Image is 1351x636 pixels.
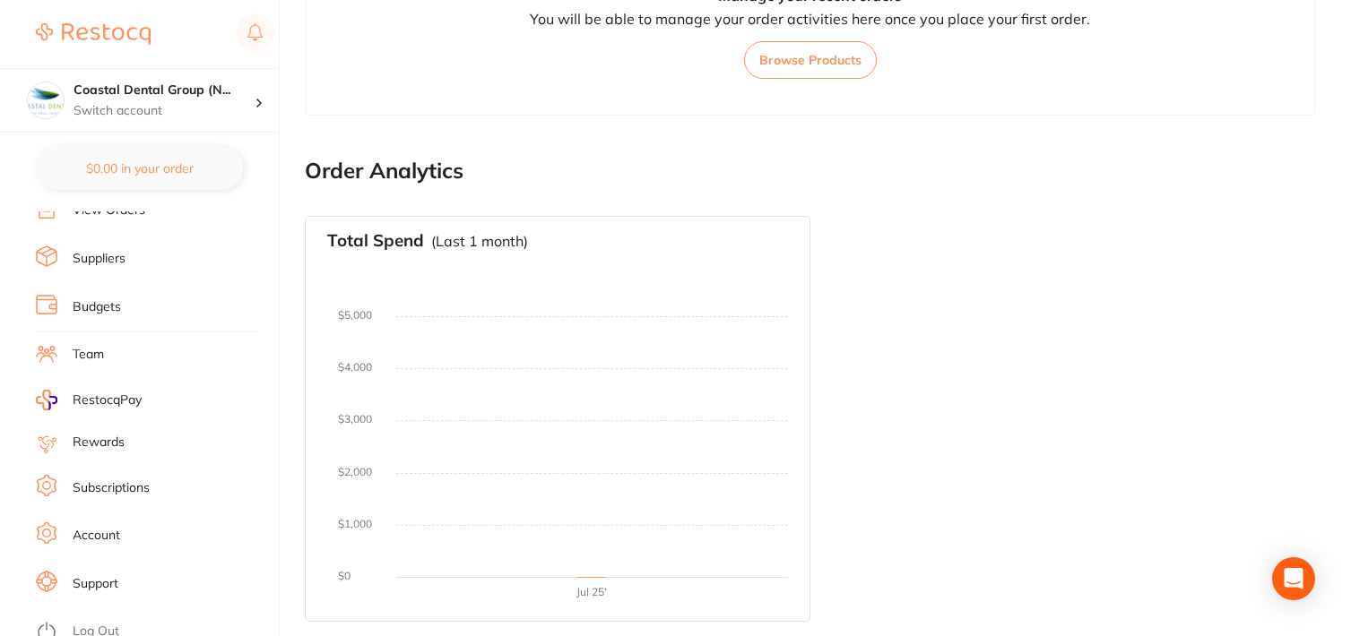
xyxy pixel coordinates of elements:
a: View Orders [73,202,145,219]
a: Suppliers [73,250,126,268]
span: RestocqPay [73,391,142,409]
a: Support [73,575,118,593]
a: Team [73,346,104,364]
img: Restocq Logo [36,23,151,45]
h3: Total Spend [327,231,424,251]
button: Browse Products [744,41,877,79]
a: Rewards [73,434,125,451]
a: Subscriptions [73,479,150,497]
div: Open Intercom Messenger [1272,557,1315,600]
a: Account [73,527,120,545]
p: (Last 1 month) [431,233,528,249]
a: Budgets [73,298,121,316]
button: $0.00 in your order [36,147,243,190]
a: RestocqPay [36,390,142,410]
p: You will be able to manage your order activities here once you place your first order. [530,11,1090,27]
a: Restocq Logo [36,13,151,55]
img: RestocqPay [36,390,57,410]
p: Switch account [74,102,255,120]
img: Coastal Dental Group (Newcastle) [28,82,64,118]
h4: Coastal Dental Group (Newcastle) [74,82,255,99]
h2: Order Analytics [305,159,1315,184]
